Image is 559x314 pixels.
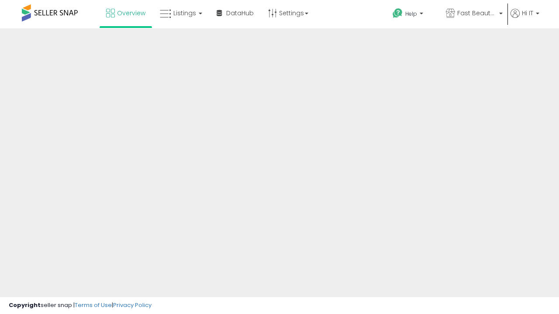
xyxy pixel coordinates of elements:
[457,9,497,17] span: Fast Beauty ([GEOGRAPHIC_DATA])
[386,1,438,28] a: Help
[522,9,533,17] span: Hi IT
[392,8,403,19] i: Get Help
[405,10,417,17] span: Help
[75,301,112,309] a: Terms of Use
[117,9,145,17] span: Overview
[173,9,196,17] span: Listings
[9,301,41,309] strong: Copyright
[226,9,254,17] span: DataHub
[511,9,539,28] a: Hi IT
[113,301,152,309] a: Privacy Policy
[9,301,152,310] div: seller snap | |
